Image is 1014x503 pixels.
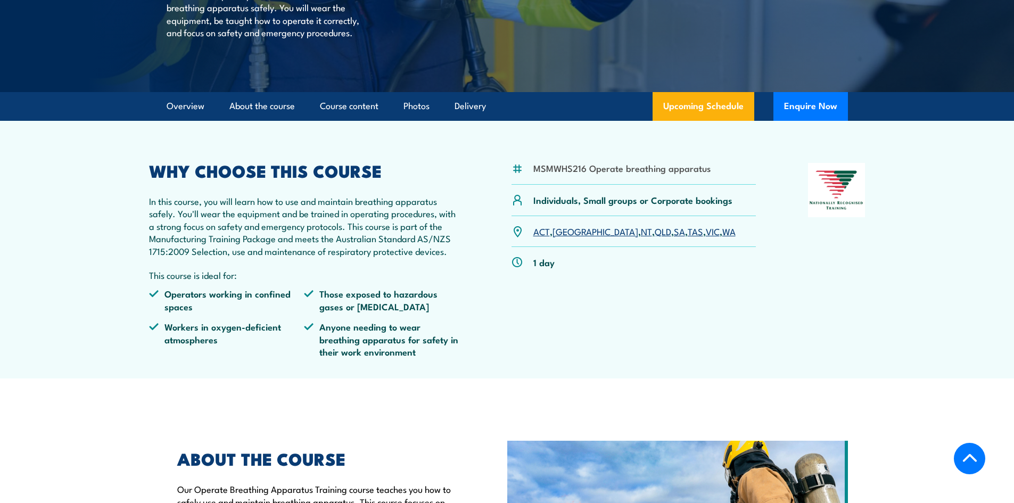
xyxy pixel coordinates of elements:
[149,195,460,257] p: In this course, you will learn how to use and maintain breathing apparatus safely. You'll wear th...
[149,320,304,358] li: Workers in oxygen-deficient atmospheres
[533,162,711,174] li: MSMWHS216 Operate breathing apparatus
[455,92,486,120] a: Delivery
[674,225,685,237] a: SA
[304,320,459,358] li: Anyone needing to wear breathing apparatus for safety in their work environment
[655,225,671,237] a: QLD
[688,225,703,237] a: TAS
[533,225,736,237] p: , , , , , , ,
[808,163,865,217] img: Nationally Recognised Training logo.
[304,287,459,312] li: Those exposed to hazardous gases or [MEDICAL_DATA]
[403,92,430,120] a: Photos
[177,451,458,466] h2: ABOUT THE COURSE
[706,225,720,237] a: VIC
[149,287,304,312] li: Operators working in confined spaces
[722,225,736,237] a: WA
[229,92,295,120] a: About the course
[773,92,848,121] button: Enquire Now
[533,225,550,237] a: ACT
[149,163,460,178] h2: WHY CHOOSE THIS COURSE
[533,256,555,268] p: 1 day
[641,225,652,237] a: NT
[653,92,754,121] a: Upcoming Schedule
[533,194,732,206] p: Individuals, Small groups or Corporate bookings
[553,225,638,237] a: [GEOGRAPHIC_DATA]
[149,269,460,281] p: This course is ideal for:
[320,92,378,120] a: Course content
[167,92,204,120] a: Overview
